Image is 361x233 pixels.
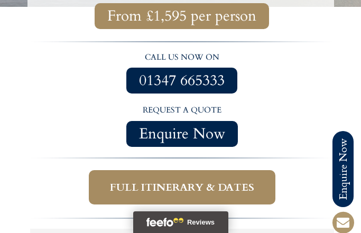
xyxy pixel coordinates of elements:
span: Enquire Now [139,127,225,141]
span: 01347 665333 [139,74,225,87]
a: Enquire Now [126,121,238,147]
a: From £1,595 per person [95,3,269,29]
a: Full itinerary & dates [89,170,275,204]
span: From £1,595 per person [107,10,256,23]
a: 01347 665333 [126,68,237,94]
span: Full itinerary & dates [110,181,254,194]
p: request a quote [35,104,329,116]
p: call us now on [35,51,329,63]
